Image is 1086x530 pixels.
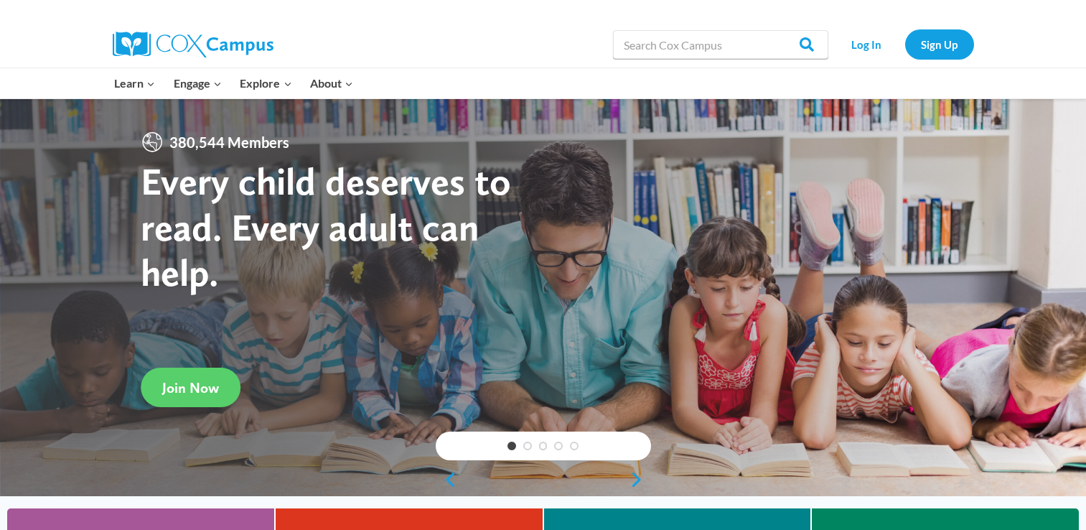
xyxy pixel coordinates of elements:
a: 2 [523,442,532,450]
a: previous [436,471,457,488]
span: Join Now [162,379,219,396]
a: next [629,471,651,488]
span: 380,544 Members [164,131,295,154]
input: Search Cox Campus [613,30,828,59]
img: Cox Campus [113,32,273,57]
span: Explore [240,74,291,93]
nav: Primary Navigation [106,68,362,98]
strong: Every child deserves to read. Every adult can help. [141,158,511,295]
span: Learn [114,74,155,93]
span: Engage [174,74,222,93]
a: Log In [835,29,898,59]
a: 4 [554,442,563,450]
div: content slider buttons [436,465,651,494]
a: 1 [507,442,516,450]
a: Join Now [141,368,240,407]
a: 5 [570,442,579,450]
a: 3 [539,442,548,450]
a: Sign Up [905,29,974,59]
span: About [310,74,353,93]
nav: Secondary Navigation [835,29,974,59]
